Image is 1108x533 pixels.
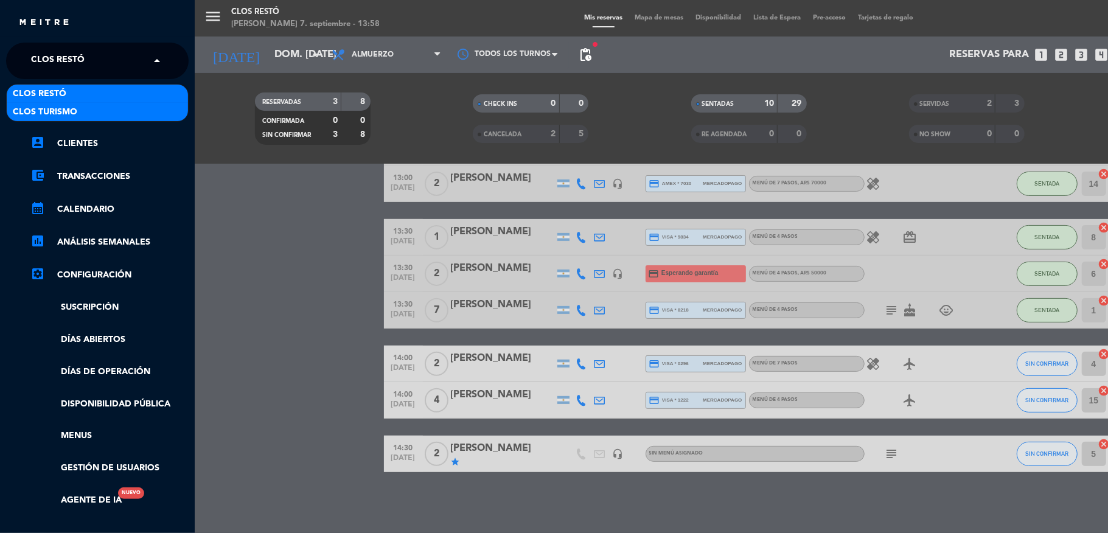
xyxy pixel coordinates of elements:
[30,429,189,443] a: Menus
[591,41,599,48] span: fiber_manual_record
[13,87,66,101] span: Clos Restó
[13,105,77,119] span: Clos Turismo
[30,235,189,249] a: assessmentANÁLISIS SEMANALES
[30,202,189,217] a: calendar_monthCalendario
[30,169,189,184] a: account_balance_walletTransacciones
[30,234,45,248] i: assessment
[30,201,45,215] i: calendar_month
[30,397,189,411] a: Disponibilidad pública
[30,135,45,150] i: account_box
[31,48,85,74] span: Clos Restó
[30,461,189,475] a: Gestión de usuarios
[30,266,45,281] i: settings_applications
[578,47,593,62] span: pending_actions
[30,301,189,315] a: Suscripción
[30,268,189,282] a: Configuración
[30,333,189,347] a: Días abiertos
[30,168,45,183] i: account_balance_wallet
[18,18,70,27] img: MEITRE
[118,487,144,499] div: Nuevo
[30,365,189,379] a: Días de Operación
[30,136,189,151] a: account_boxClientes
[30,493,122,507] a: Agente de IANuevo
